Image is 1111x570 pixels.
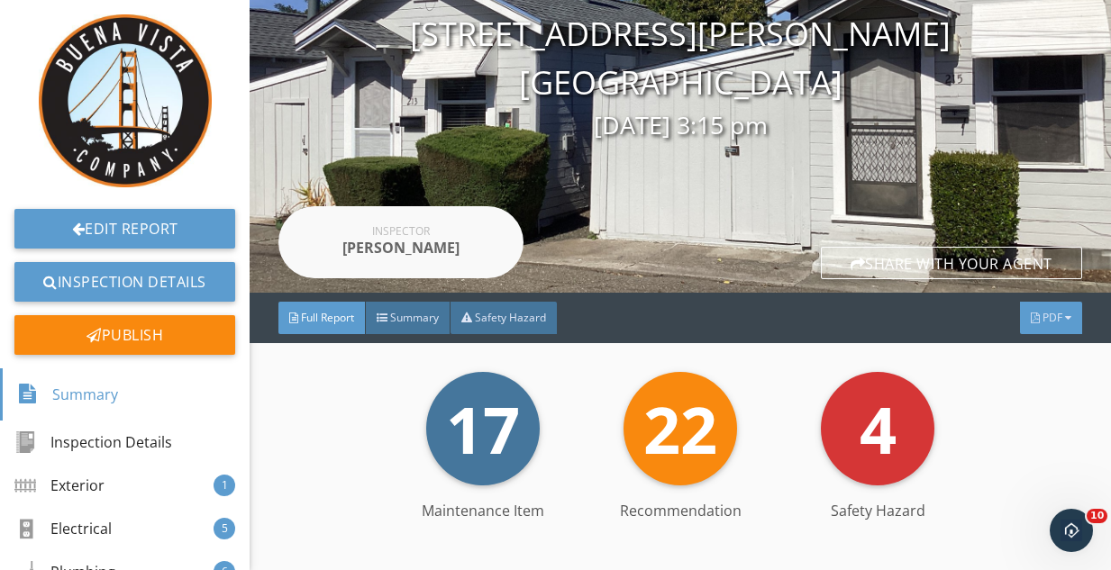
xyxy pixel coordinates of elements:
[14,431,172,453] div: Inspection Details
[14,262,235,302] a: Inspection Details
[250,10,1111,144] div: [STREET_ADDRESS][PERSON_NAME] [GEOGRAPHIC_DATA]
[14,209,235,249] a: Edit Report
[1050,509,1093,552] iframe: Intercom live chat
[329,237,473,258] div: [PERSON_NAME]
[214,475,235,496] div: 1
[779,500,977,521] div: Safety Hazard
[643,385,717,473] span: 22
[301,310,354,325] span: Full Report
[39,14,212,187] img: BVCO_logo_500x500.jpg
[14,518,112,539] div: Electrical
[214,518,235,539] div: 5
[14,315,235,355] div: Publish
[1043,310,1062,325] span: PDF
[14,475,105,496] div: Exterior
[582,500,779,521] div: Recommendation
[390,310,439,325] span: Summary
[385,500,582,521] div: Maintenance Item
[329,226,473,237] div: Inspector
[250,107,1111,144] div: [DATE] 3:15 pm
[278,206,524,278] a: Inspector [PERSON_NAME]
[17,379,118,410] div: Summary
[475,310,546,325] span: Safety Hazard
[860,385,897,473] span: 4
[821,247,1082,279] div: Share with your agent
[446,385,520,473] span: 17
[1087,509,1107,523] span: 10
